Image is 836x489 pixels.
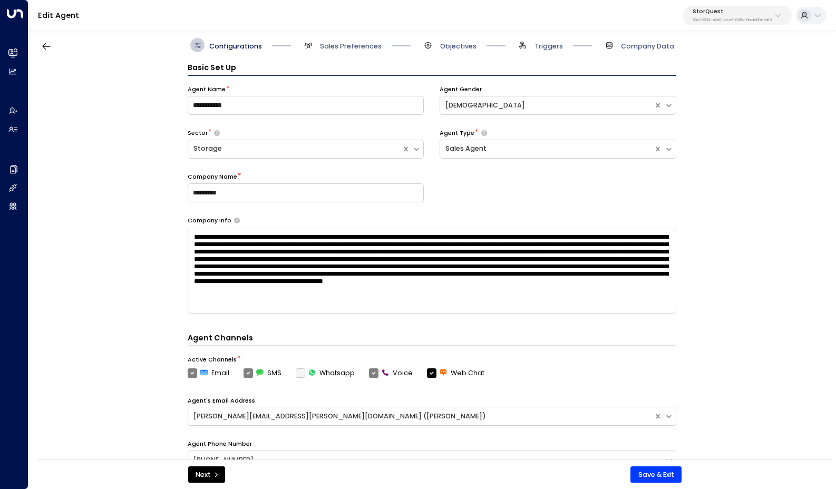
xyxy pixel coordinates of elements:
[320,42,382,51] span: Sales Preferences
[188,368,229,378] label: Email
[369,368,413,378] label: Voice
[214,130,220,136] button: Select whether your copilot will handle inquiries directly from leads or from brokers representin...
[683,6,792,25] button: StorQuest95e12634-a2b0-4ea9-845a-0bcfa50e2d19
[193,412,649,422] div: [PERSON_NAME][EMAIL_ADDRESS][PERSON_NAME][DOMAIN_NAME] ([PERSON_NAME])
[630,466,682,483] button: Save & Exit
[234,218,240,223] button: Provide a brief overview of your company, including your industry, products or services, and any ...
[296,368,355,378] div: To activate this channel, please go to the Integrations page
[188,173,237,181] label: Company Name
[440,129,474,138] label: Agent Type
[188,397,255,405] label: Agent's Email Address
[445,101,648,111] div: [DEMOGRAPHIC_DATA]
[193,455,659,465] div: [PHONE_NUMBER]
[481,130,487,136] button: Select whether your copilot will handle inquiries directly from leads or from brokers representin...
[534,42,563,51] span: Triggers
[440,85,482,94] label: Agent Gender
[188,62,676,76] h3: Basic Set Up
[209,42,262,51] span: Configurations
[693,8,772,15] p: StorQuest
[621,42,674,51] span: Company Data
[440,42,477,51] span: Objectives
[193,144,396,154] div: Storage
[188,466,225,483] button: Next
[188,85,226,94] label: Agent Name
[445,144,648,154] div: Sales Agent
[244,368,281,378] label: SMS
[427,368,484,378] label: Web Chat
[188,129,208,138] label: Sector
[188,217,231,225] label: Company Info
[693,18,772,22] p: 95e12634-a2b0-4ea9-845a-0bcfa50e2d19
[188,332,676,346] h4: Agent Channels
[188,356,237,364] label: Active Channels
[188,440,252,448] label: Agent Phone Number
[296,368,355,378] label: Whatsapp
[38,10,79,21] a: Edit Agent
